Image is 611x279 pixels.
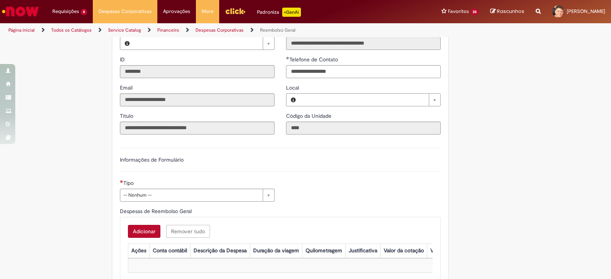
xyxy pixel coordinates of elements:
th: Valor da cotação [380,244,427,258]
th: Ações [128,244,149,258]
input: Telefone de Contato [286,65,441,78]
p: +GenAi [282,8,301,17]
ul: Trilhas de página [6,23,402,37]
span: Somente leitura - Código da Unidade [286,112,333,119]
span: Somente leitura - Título [120,112,135,119]
label: Somente leitura - Título [120,112,135,120]
span: Aprovações [163,8,190,15]
span: Despesas de Reembolso Geral [120,208,193,215]
span: Obrigatório Preenchido [286,56,289,59]
label: Somente leitura - Código da Unidade [286,112,333,120]
th: Justificativa [345,244,380,258]
input: Departamento [286,37,441,50]
th: Valor por Litro [427,244,467,258]
th: Conta contábil [149,244,190,258]
span: Requisições [52,8,79,15]
a: Despesas Corporativas [196,27,244,33]
a: Todos os Catálogos [51,27,92,33]
span: Necessários [120,180,123,183]
button: Local, Visualizar este registro [286,94,300,106]
div: Padroniza [257,8,301,17]
img: click_logo_yellow_360x200.png [225,5,246,17]
a: Financeiro [157,27,179,33]
img: ServiceNow [1,4,40,19]
input: Email [120,93,275,106]
a: Service Catalog [108,27,141,33]
span: Local [286,84,301,91]
span: [PERSON_NAME] [567,8,605,14]
a: Reembolso Geral [260,27,296,33]
input: ID [120,65,275,78]
a: Página inicial [8,27,35,33]
span: -- Nenhum -- [123,189,259,201]
label: Somente leitura - Email [120,84,134,91]
a: Limpar campo Local [300,94,440,106]
span: 26 [470,9,479,15]
span: Rascunhos [497,8,524,15]
span: Despesas Corporativas [99,8,152,15]
button: Add a row for Despesas de Reembolso Geral [128,225,160,238]
span: Telefone de Contato [289,56,339,63]
label: Informações de Formulário [120,156,184,163]
th: Descrição da Despesa [190,244,250,258]
a: Limpar campo Favorecido [134,37,274,50]
a: Rascunhos [490,8,524,15]
span: 4 [81,9,87,15]
span: More [202,8,213,15]
th: Duração da viagem [250,244,302,258]
th: Quilometragem [302,244,345,258]
span: Tipo [123,180,135,186]
input: Título [120,122,275,135]
input: Código da Unidade [286,122,441,135]
span: Somente leitura - Email [120,84,134,91]
button: Favorecido, Visualizar este registro [120,37,134,50]
span: Favoritos [448,8,469,15]
label: Somente leitura - ID [120,56,126,63]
